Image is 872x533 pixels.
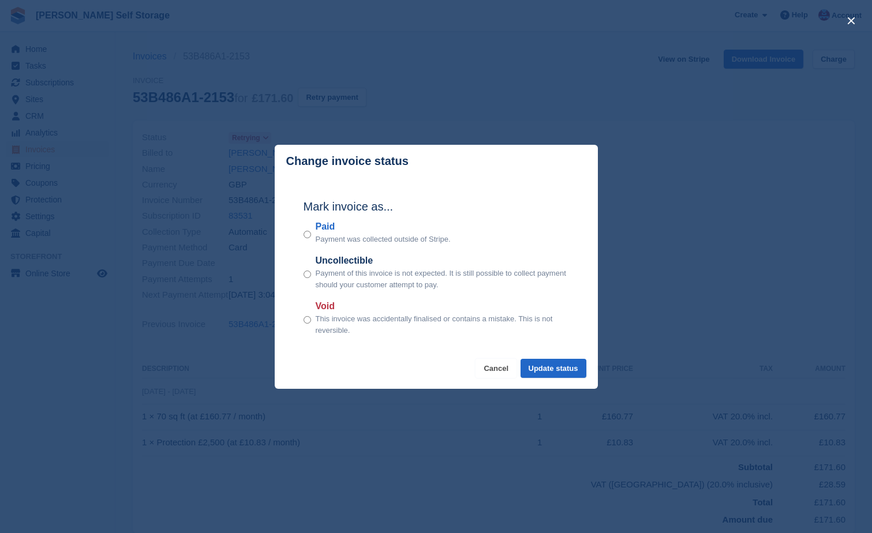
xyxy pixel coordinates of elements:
p: Payment of this invoice is not expected. It is still possible to collect payment should your cust... [316,268,569,290]
label: Paid [316,220,451,234]
label: Uncollectible [316,254,569,268]
button: close [842,12,860,30]
button: Update status [521,359,586,378]
h2: Mark invoice as... [304,198,569,215]
label: Void [316,299,569,313]
p: Change invoice status [286,155,409,168]
p: Payment was collected outside of Stripe. [316,234,451,245]
button: Cancel [476,359,517,378]
p: This invoice was accidentally finalised or contains a mistake. This is not reversible. [316,313,569,336]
